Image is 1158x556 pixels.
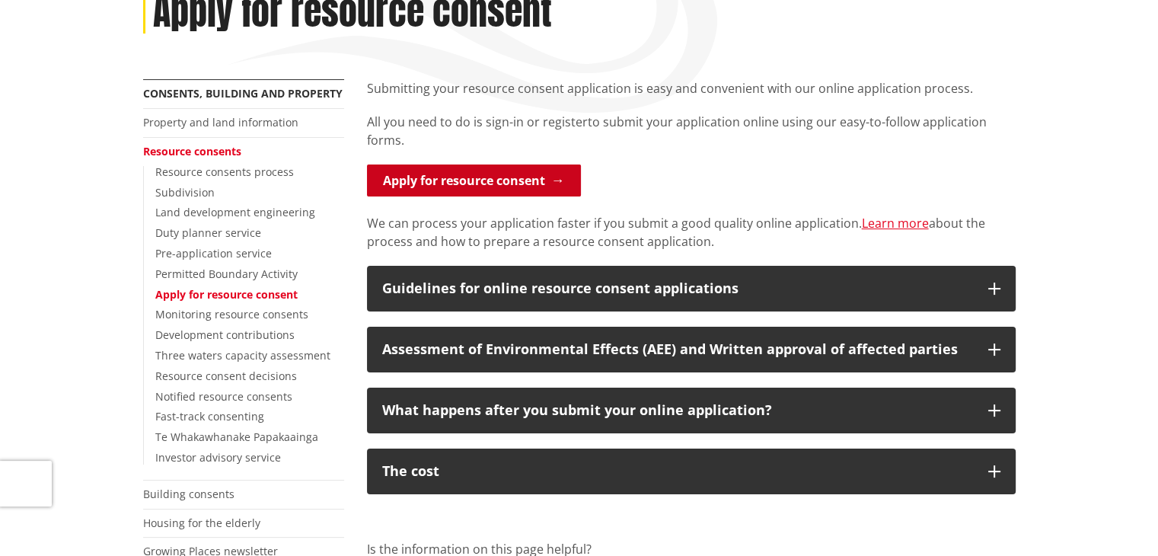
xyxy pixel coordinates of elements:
[155,267,298,281] a: Permitted Boundary Activity
[143,115,298,129] a: Property and land information
[367,113,1016,149] p: to submit your application online using our easy-to-follow application forms.
[143,86,343,101] a: Consents, building and property
[155,225,261,240] a: Duty planner service
[367,266,1016,312] button: Guidelines for online resource consent applications
[367,214,1016,251] p: We can process your application faster if you submit a good quality online application. about the...
[155,450,281,465] a: Investor advisory service
[367,80,973,97] span: Submitting your resource consent application is easy and convenient with our online application p...
[1088,492,1143,547] iframe: Messenger Launcher
[155,185,215,200] a: Subdivision
[862,215,929,232] a: Learn more
[155,205,315,219] a: Land development engineering
[155,165,294,179] a: Resource consents process
[143,144,241,158] a: Resource consents
[382,403,973,418] div: What happens after you submit your online application?
[155,430,318,444] a: Te Whakawhanake Papakaainga
[382,281,973,296] div: Guidelines for online resource consent applications
[367,388,1016,433] button: What happens after you submit your online application?
[143,487,234,501] a: Building consents
[155,389,292,404] a: Notified resource consents
[367,449,1016,494] button: The cost
[155,409,264,423] a: Fast-track consenting
[155,348,330,363] a: Three waters capacity assessment
[155,369,297,383] a: Resource consent decisions
[382,342,973,357] div: Assessment of Environmental Effects (AEE) and Written approval of affected parties
[155,287,298,302] a: Apply for resource consent
[367,113,588,130] span: All you need to do is sign-in or register
[143,516,260,530] a: Housing for the elderly
[382,464,973,479] div: The cost
[367,165,581,197] a: Apply for resource consent
[155,328,295,342] a: Development contributions
[155,246,272,260] a: Pre-application service
[367,327,1016,372] button: Assessment of Environmental Effects (AEE) and Written approval of affected parties
[155,307,308,321] a: Monitoring resource consents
